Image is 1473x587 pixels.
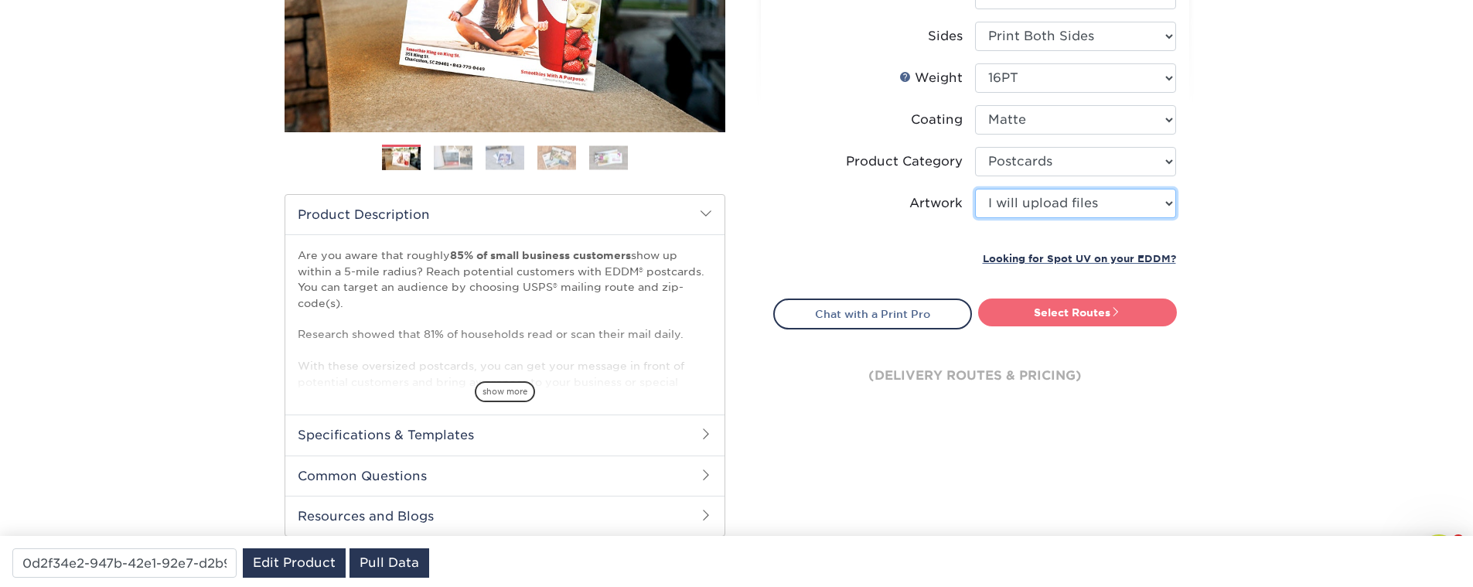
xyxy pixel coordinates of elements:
iframe: Intercom live chat [1420,534,1458,572]
div: Coating [911,111,963,129]
img: EDDM 01 [382,145,421,172]
p: Are you aware that roughly show up within a 5-mile radius? Reach potential customers with EDDM® p... [298,247,712,531]
div: (delivery routes & pricing) [773,329,1177,422]
strong: 85% of small business customers [450,249,631,261]
img: EDDM 04 [537,145,576,169]
div: Product Category [846,152,963,171]
a: Looking for Spot UV on your EDDM? [983,251,1176,265]
a: Chat with a Print Pro [773,299,972,329]
span: 1 [1452,534,1464,547]
small: Looking for Spot UV on your EDDM? [983,253,1176,264]
div: Sides [928,27,963,46]
h2: Specifications & Templates [285,415,725,455]
img: EDDM 02 [434,145,472,169]
h2: Resources and Blogs [285,496,725,536]
a: Pull Data [349,548,429,578]
div: Artwork [909,194,963,213]
span: show more [475,381,535,402]
h2: Common Questions [285,456,725,496]
a: Select Routes [978,299,1177,326]
h2: Product Description [285,195,725,234]
a: Edit Product [243,548,346,578]
img: EDDM 03 [486,145,524,169]
img: EDDM 05 [589,145,628,169]
div: Weight [899,69,963,87]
